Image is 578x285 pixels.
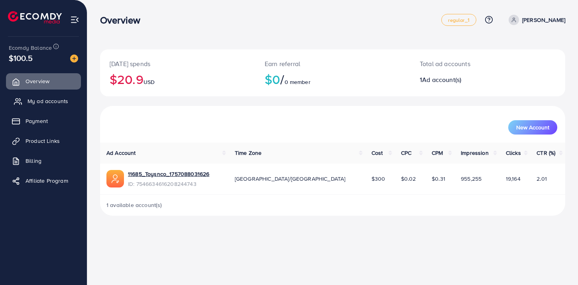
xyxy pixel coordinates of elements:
[110,59,246,68] p: [DATE] spends
[9,44,52,52] span: Ecomdy Balance
[26,157,41,165] span: Billing
[522,15,565,25] p: [PERSON_NAME]
[144,78,155,86] span: USD
[26,177,68,185] span: Affiliate Program
[544,249,572,279] iframe: Chat
[285,78,311,86] span: 0 member
[70,15,79,24] img: menu
[26,77,49,85] span: Overview
[128,170,209,178] a: 11685_Toysnco_1757088031626
[6,133,81,149] a: Product Links
[461,175,482,183] span: 955,255
[6,113,81,129] a: Payment
[6,73,81,89] a: Overview
[128,180,209,188] span: ID: 7546634616208244743
[100,14,147,26] h3: Overview
[401,149,411,157] span: CPC
[265,59,401,68] p: Earn referral
[505,15,565,25] a: [PERSON_NAME]
[537,175,547,183] span: 2.01
[508,120,557,135] button: New Account
[537,149,555,157] span: CTR (%)
[106,149,136,157] span: Ad Account
[26,117,48,125] span: Payment
[372,149,383,157] span: Cost
[401,175,416,183] span: $0.02
[420,59,517,68] p: Total ad accounts
[235,175,346,183] span: [GEOGRAPHIC_DATA]/[GEOGRAPHIC_DATA]
[432,149,443,157] span: CPM
[448,18,469,23] span: regular_1
[432,175,445,183] span: $0.31
[506,175,521,183] span: 19,164
[461,149,489,157] span: Impression
[28,97,68,105] span: My ad accounts
[265,72,401,87] h2: $0
[372,175,385,183] span: $300
[420,76,517,84] h2: 1
[280,70,284,88] span: /
[441,14,476,26] a: regular_1
[6,173,81,189] a: Affiliate Program
[6,153,81,169] a: Billing
[6,93,81,109] a: My ad accounts
[26,137,60,145] span: Product Links
[8,11,62,23] img: logo
[516,125,549,130] span: New Account
[9,52,33,64] span: $100.5
[110,72,246,87] h2: $20.9
[70,55,78,62] img: image
[106,170,124,187] img: ic-ads-acc.e4c84228.svg
[422,75,461,84] span: Ad account(s)
[235,149,261,157] span: Time Zone
[106,201,162,209] span: 1 available account(s)
[506,149,521,157] span: Clicks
